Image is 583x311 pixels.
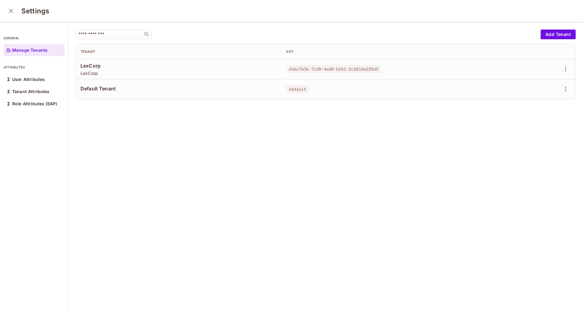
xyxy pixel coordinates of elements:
button: close [5,5,17,17]
span: LexCorp [80,62,277,69]
p: attributes [4,65,65,70]
button: Add Tenant [541,30,576,39]
p: Role Attributes (EAP) [12,101,57,106]
div: Tenant [80,49,277,54]
p: User Attributes [12,77,45,82]
span: default [286,85,309,93]
p: Manage Tenants [12,48,48,53]
span: Default Tenant [80,85,277,92]
p: Tenant Attributes [12,89,50,94]
span: db6c7e36-7c30-4a40-bf61-fc1014e2f0d5 [286,65,381,73]
span: LexCorp [80,70,277,76]
div: Key [286,49,482,54]
p: general [4,36,65,40]
h3: Settings [21,7,49,15]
